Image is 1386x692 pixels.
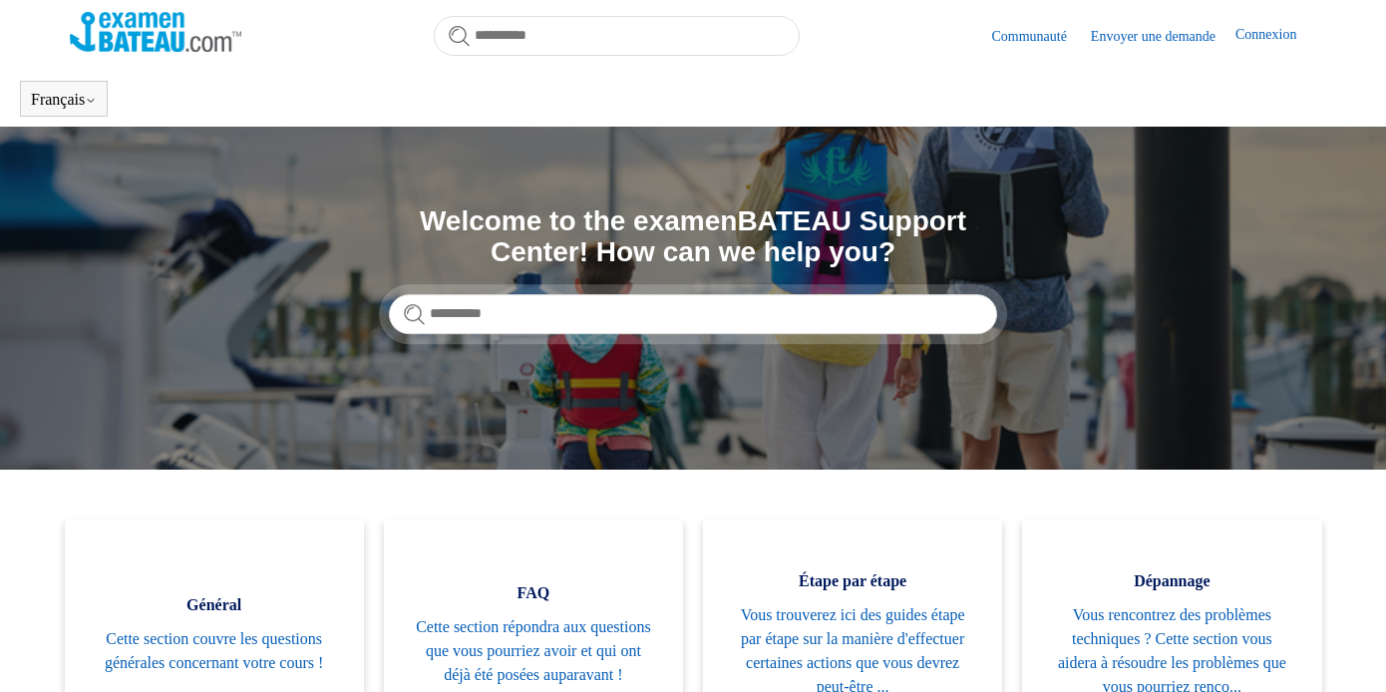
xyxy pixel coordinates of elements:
[1052,569,1291,593] span: Dépannage
[1235,24,1316,48] a: Connexion
[1091,26,1235,47] a: Envoyer une demande
[389,206,997,268] h1: Welcome to the examenBATEAU Support Center! How can we help you?
[434,16,800,56] input: Rechercher
[95,627,334,675] span: Cette section couvre les questions générales concernant votre cours !
[991,26,1086,47] a: Communauté
[414,615,653,687] span: Cette section répondra aux questions que vous pourriez avoir et qui ont déjà été posées auparavant !
[389,294,997,334] input: Rechercher
[70,12,242,52] img: Page d’accueil du Centre d’aide Examen Bateau
[95,593,334,617] span: Général
[414,581,653,605] span: FAQ
[733,569,972,593] span: Étape par étape
[31,91,97,109] button: Français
